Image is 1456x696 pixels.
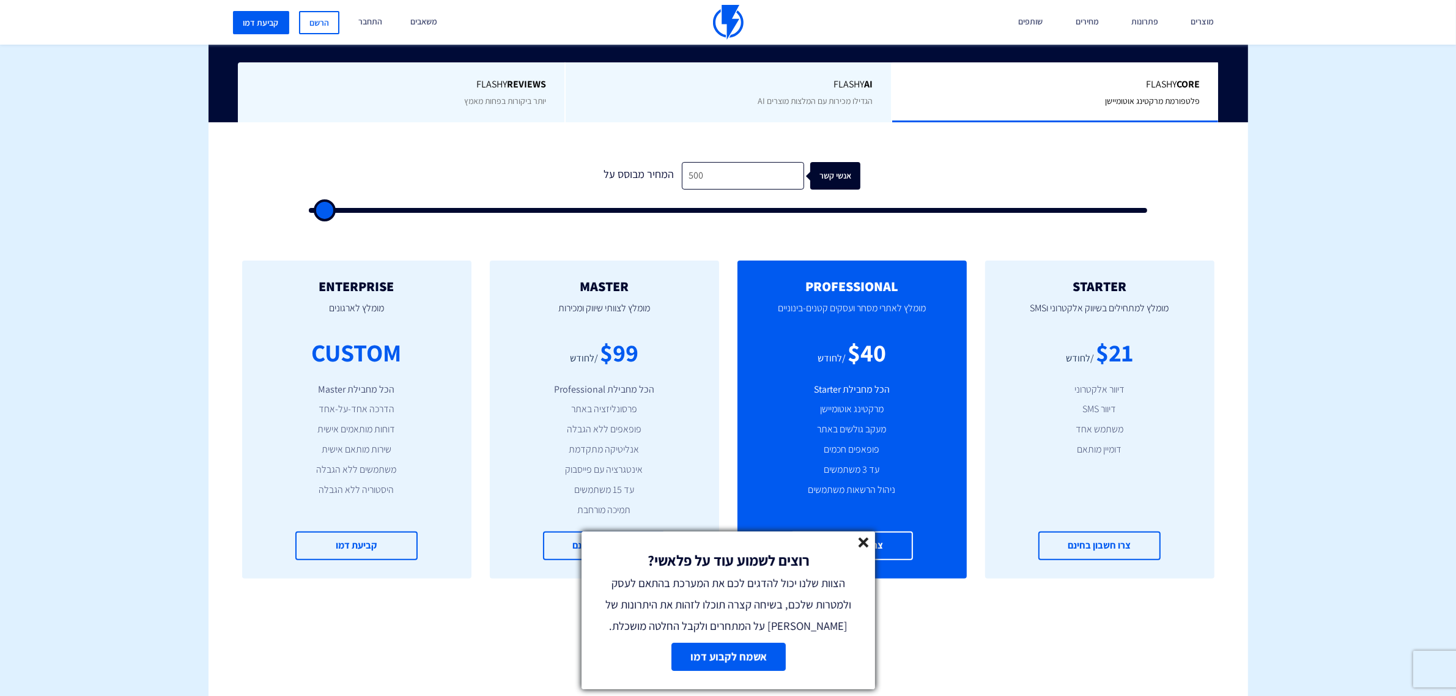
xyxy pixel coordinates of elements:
[1003,423,1196,437] li: משתמש אחד
[756,463,948,477] li: עד 3 משתמשים
[508,279,701,294] h2: MASTER
[261,402,453,416] li: הדרכה אחד-על-אחד
[295,531,418,560] a: קביעת דמו
[1003,279,1196,294] h2: STARTER
[209,637,1248,650] p: * המחירים אינם כוללים מע"מ
[508,294,701,335] p: מומלץ לצוותי שיווק ומכירות
[600,335,638,370] div: $99
[818,352,846,366] div: /לחודש
[758,95,873,106] span: הגדילו מכירות עם המלצות מוצרים AI
[756,294,948,335] p: מומלץ לאתרי מסחר ועסקים קטנים-בינוניים
[756,383,948,397] li: הכל מחבילת Starter
[261,294,453,335] p: מומלץ לארגונים
[1177,78,1200,91] b: Core
[756,279,948,294] h2: PROFESSIONAL
[299,11,339,34] a: הרשם
[312,335,402,370] div: CUSTOM
[756,423,948,437] li: מעקב גולשים באתר
[1003,402,1196,416] li: דיוור SMS
[821,162,871,190] div: אנשי קשר
[508,443,701,457] li: אנליטיקה מתקדמת
[261,443,453,457] li: שירות מותאם אישית
[508,463,701,477] li: אינטגרציה עם פייסבוק
[261,383,453,397] li: הכל מחבילת Master
[1003,294,1196,335] p: מומלץ למתחילים בשיווק אלקטרוני וSMS
[261,423,453,437] li: דוחות מותאמים אישית
[756,483,948,497] li: ניהול הרשאות משתמשים
[864,78,873,91] b: AI
[848,335,886,370] div: $40
[507,78,546,91] b: REVIEWS
[1003,443,1196,457] li: דומיין מותאם
[1105,95,1200,106] span: פלטפורמת מרקטינג אוטומיישן
[508,483,701,497] li: עד 15 משתמשים
[464,95,546,106] span: יותר ביקורות בפחות מאמץ
[543,531,665,560] a: צרו חשבון בחינם
[1003,383,1196,397] li: דיוור אלקטרוני
[508,423,701,437] li: פופאפים ללא הגבלה
[508,503,701,517] li: תמיכה מורחבת
[261,483,453,497] li: היסטוריה ללא הגבלה
[209,659,1248,671] p: *בכל עת יש אפשרות לעבור [PERSON_NAME] החבילות.
[911,78,1200,92] span: Flashy
[596,162,682,190] div: המחיר מבוסס על
[584,78,873,92] span: Flashy
[508,402,701,416] li: פרסונליזציה באתר
[1096,335,1133,370] div: $21
[570,352,598,366] div: /לחודש
[261,463,453,477] li: משתמשים ללא הגבלה
[1038,531,1161,560] a: צרו חשבון בחינם
[756,443,948,457] li: פופאפים חכמים
[233,11,289,34] a: קביעת דמו
[1066,352,1094,366] div: /לחודש
[756,402,948,416] li: מרקטינג אוטומיישן
[209,621,1248,637] a: השוואה מלאה [PERSON_NAME] החבילות
[256,78,546,92] span: Flashy
[508,383,701,397] li: הכל מחבילת Professional
[261,279,453,294] h2: ENTERPRISE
